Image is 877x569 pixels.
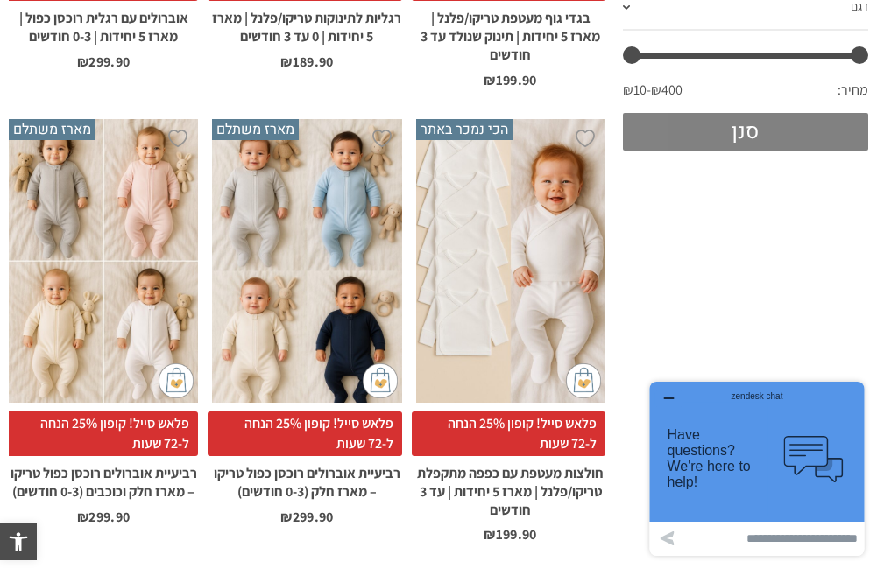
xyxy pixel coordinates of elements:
[212,119,401,524] a: מארז משתלם רביעיית אוברולים רוכסן כפול טריקו - מארז חלק (0-3 חודשים) פלאש סייל! קופון 25% הנחה ל-...
[623,76,868,113] div: מחיר: —
[208,411,401,456] span: פלאש סייל! קופון 25% הנחה ל-72 שעות
[280,53,292,71] span: ₪
[363,363,398,398] img: cat-mini-atc.png
[412,411,605,456] span: פלאש סייל! קופון 25% הנחה ל-72 שעות
[280,508,292,526] span: ₪
[484,525,495,544] span: ₪
[159,363,194,398] img: cat-mini-atc.png
[416,119,513,140] span: הכי נמכר באתר
[77,53,130,71] bdi: 299.90
[9,1,198,46] h2: אוברולים עם רגלית רוכסן כפול | מארז 5 יחידות | 0-3 חודשים
[77,53,88,71] span: ₪
[77,508,88,526] span: ₪
[416,119,605,542] a: הכי נמכר באתר חולצות מעטפת עם כפפה מתקפלת טריקו/פלנל | מארז 5 יחידות | עד 3 חודשים פלאש סייל! קופ...
[484,71,536,89] bdi: 199.90
[4,411,198,456] span: פלאש סייל! קופון 25% הנחה ל-72 שעות
[623,113,868,151] button: סנן
[484,71,495,89] span: ₪
[212,119,299,140] span: מארז משתלם
[651,81,683,100] span: ₪400
[280,53,333,71] bdi: 189.90
[77,508,130,526] bdi: 299.90
[566,363,601,398] img: cat-mini-atc.png
[484,525,536,544] bdi: 199.90
[643,375,871,563] iframe: פותח יישומון שאפשר לשוחח בו בצ'אט עם אחד הנציגים שלנו
[9,119,198,524] a: מארז משתלם רביעיית אוברולים רוכסן כפול טריקו - מארז חלק וכוכבים (0-3 חודשים) פלאש סייל! קופון 25%...
[416,1,605,64] h2: בגדי גוף מעטפת טריקו/פלנל | מארז 5 יחידות | תינוק שנולד עד 3 חודשים
[280,508,333,526] bdi: 299.90
[623,81,651,100] span: ₪10
[416,456,605,519] h2: חולצות מעטפת עם כפפה מתקפלת טריקו/פלנל | מארז 5 יחידות | עד 3 חודשים
[212,456,401,502] h2: רביעיית אוברולים רוכסן כפול טריקו – מארז חלק (0-3 חודשים)
[9,456,198,502] h2: רביעיית אוברולים רוכסן כפול טריקו – מארז חלק וכוכבים (0-3 חודשים)
[9,119,95,140] span: מארז משתלם
[212,1,401,46] h2: רגליות לתינוקות טריקו/פלנל | מארז 5 יחידות | 0 עד 3 חודשים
